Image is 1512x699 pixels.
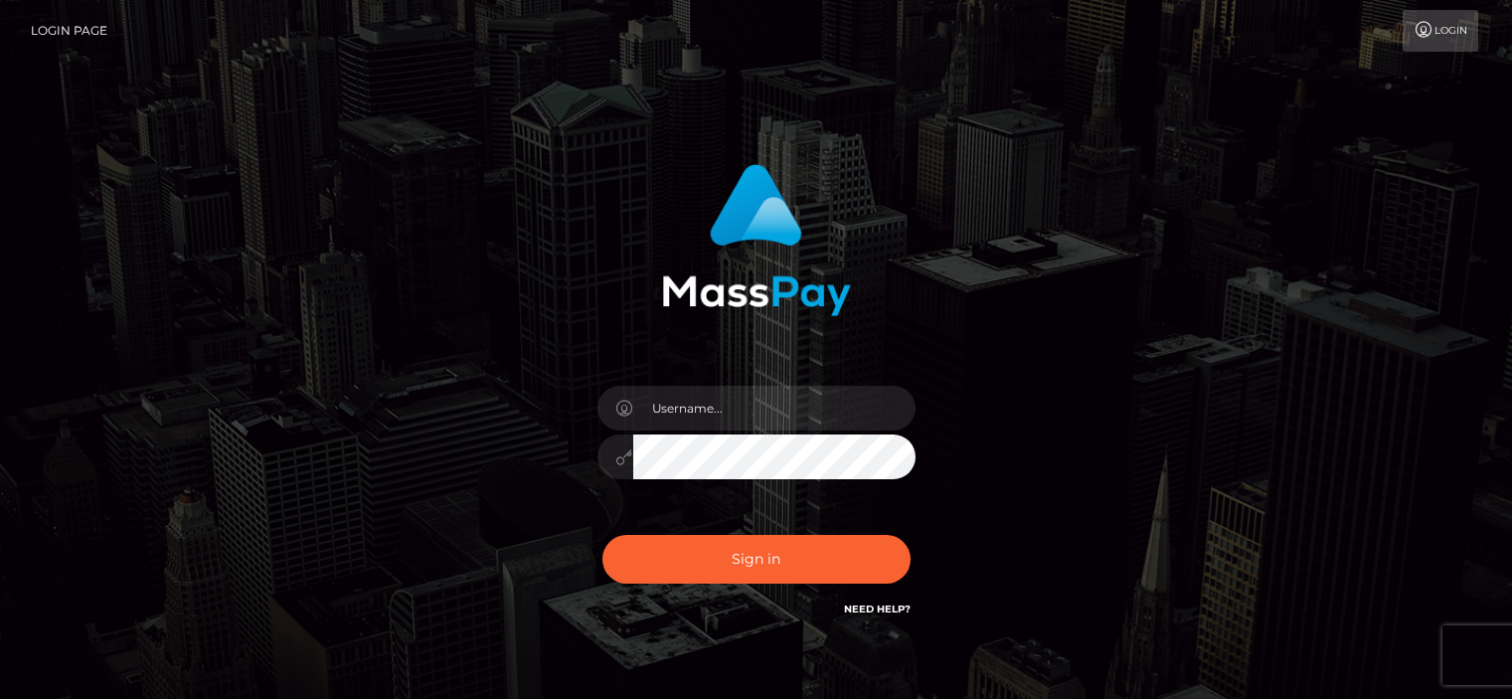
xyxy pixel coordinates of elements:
[662,164,851,316] img: MassPay Login
[1403,10,1478,52] a: Login
[602,535,911,584] button: Sign in
[31,10,107,52] a: Login Page
[633,386,916,431] input: Username...
[844,603,911,615] a: Need Help?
